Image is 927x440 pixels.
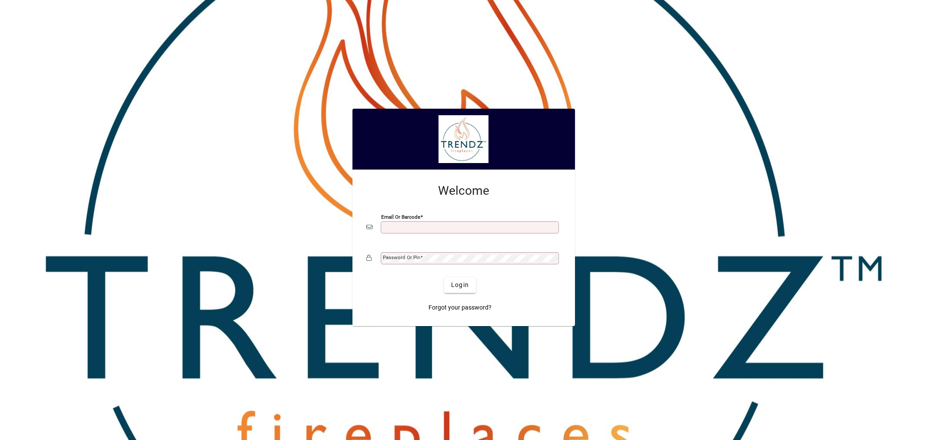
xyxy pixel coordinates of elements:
[383,254,420,260] mat-label: Password or Pin
[425,300,495,316] a: Forgot your password?
[381,213,420,220] mat-label: Email or Barcode
[366,183,561,198] h2: Welcome
[444,277,476,293] button: Login
[429,303,492,312] span: Forgot your password?
[451,280,469,290] span: Login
